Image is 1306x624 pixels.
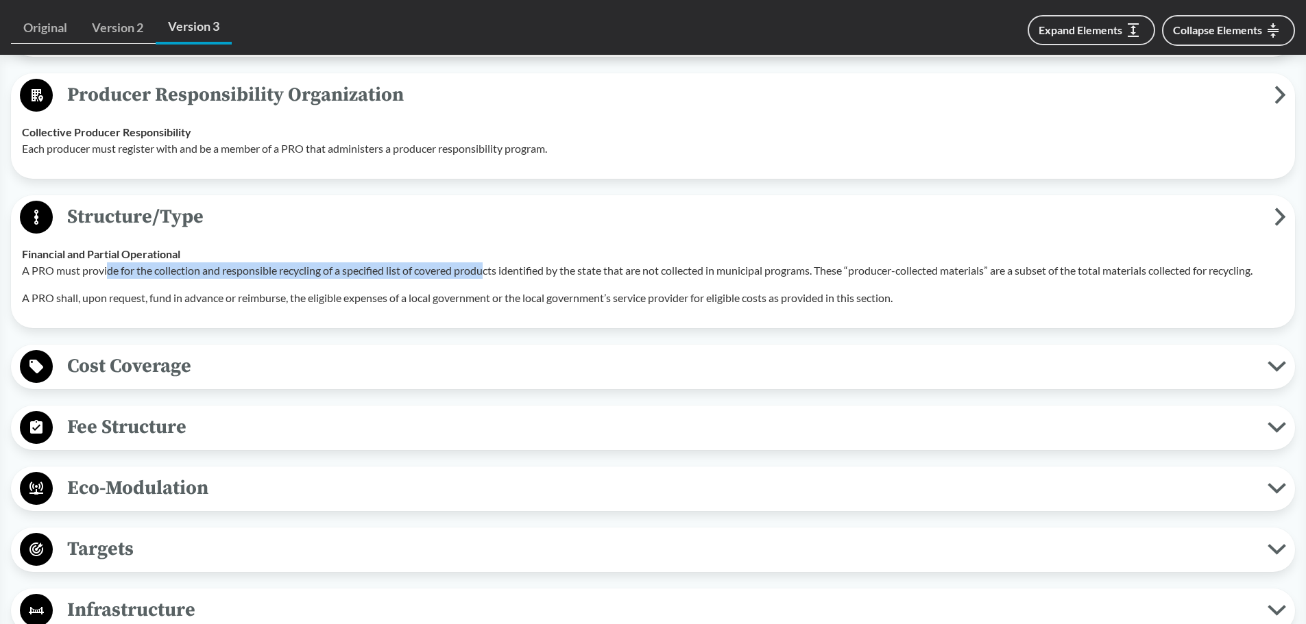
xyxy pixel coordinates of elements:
[16,200,1290,235] button: Structure/Type
[16,410,1290,445] button: Fee Structure
[1028,15,1155,45] button: Expand Elements
[22,247,180,260] strong: Financial and Partial Operational
[1162,15,1295,46] button: Collapse Elements
[22,290,1284,306] p: A PRO shall, upon request, fund in advance or reimburse, the eligible expenses of a local governm...
[22,140,1284,157] p: Each producer must register with and be a member of a PRO that administers a producer responsibil...
[80,12,156,44] a: Version 2
[53,351,1268,382] span: Cost Coverage
[22,125,191,138] strong: Collective Producer Responsibility
[53,534,1268,564] span: Targets
[16,471,1290,506] button: Eco-Modulation
[53,79,1274,110] span: Producer Responsibility Organization
[53,201,1274,232] span: Structure/Type
[53,473,1268,503] span: Eco-Modulation
[16,532,1290,567] button: Targets
[22,262,1284,279] p: A PRO must provide for the collection and responsible recycling of a specified list of covered pr...
[16,349,1290,384] button: Cost Coverage
[53,412,1268,442] span: Fee Structure
[11,12,80,44] a: Original
[156,11,232,45] a: Version 3
[16,78,1290,113] button: Producer Responsibility Organization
